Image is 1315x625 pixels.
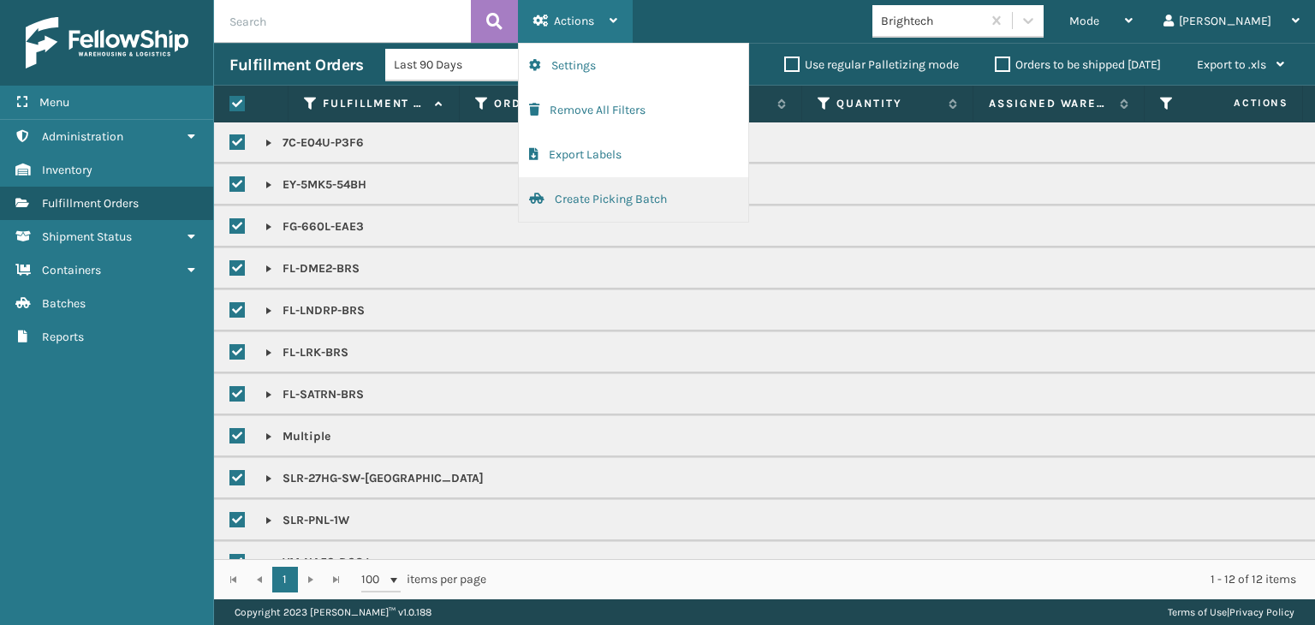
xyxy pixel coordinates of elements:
[42,263,101,277] span: Containers
[265,260,360,277] p: FL-DME2-BRS
[42,163,92,177] span: Inventory
[1197,57,1266,72] span: Export to .xls
[519,177,748,222] button: Create Picking Batch
[1168,599,1294,625] div: |
[265,512,349,529] p: SLR-PNL-1W
[265,386,364,403] p: FL-SATRN-BRS
[510,571,1296,588] div: 1 - 12 of 12 items
[1180,89,1299,117] span: Actions
[42,296,86,311] span: Batches
[265,554,369,571] p: VM-NA5S-D6QJ
[265,470,484,487] p: SLR-27HG-SW-[GEOGRAPHIC_DATA]
[394,56,527,74] div: Last 90 Days
[519,133,748,177] button: Export Labels
[265,218,364,235] p: FG-660L-EAE3
[1229,606,1294,618] a: Privacy Policy
[995,57,1161,72] label: Orders to be shipped [DATE]
[265,302,365,319] p: FL-LNDRP-BRS
[39,95,69,110] span: Menu
[784,57,959,72] label: Use regular Palletizing mode
[42,196,139,211] span: Fulfillment Orders
[361,571,387,588] span: 100
[1168,606,1227,618] a: Terms of Use
[265,134,364,152] p: 7C-E04U-P3F6
[42,129,123,144] span: Administration
[1069,14,1099,28] span: Mode
[42,229,132,244] span: Shipment Status
[265,428,330,445] p: Multiple
[519,44,748,88] button: Settings
[272,567,298,592] a: 1
[989,96,1111,111] label: Assigned Warehouse
[42,330,84,344] span: Reports
[323,96,426,111] label: Fulfillment Order Id
[881,12,983,30] div: Brightech
[836,96,940,111] label: Quantity
[229,55,363,75] h3: Fulfillment Orders
[235,599,431,625] p: Copyright 2023 [PERSON_NAME]™ v 1.0.188
[361,567,486,592] span: items per page
[519,88,748,133] button: Remove All Filters
[265,344,348,361] p: FL-LRK-BRS
[26,17,188,68] img: logo
[554,14,594,28] span: Actions
[494,96,598,111] label: Order Number
[265,176,366,193] p: EY-5MK5-54BH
